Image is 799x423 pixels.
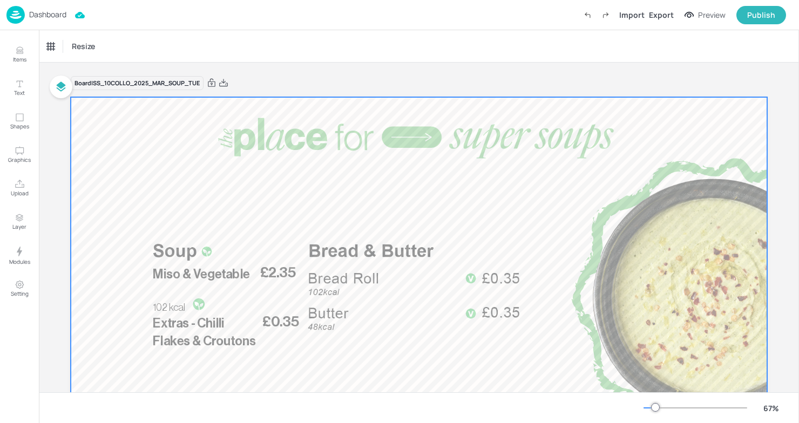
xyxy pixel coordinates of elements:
div: 67 % [758,402,784,414]
label: Undo (Ctrl + Z) [578,6,597,24]
img: logo-86c26b7e.jpg [6,6,25,24]
span: Miso & Vegetable [153,268,249,281]
label: Redo (Ctrl + Y) [597,6,615,24]
div: Export [649,9,674,21]
div: Import [619,9,645,21]
span: £2.35 [260,265,296,280]
div: Publish [747,9,775,21]
span: 102 kcal [153,303,185,313]
div: Board ISS_10COLLO_2025_MAR_SOUP_TUE [71,76,204,91]
button: Preview [678,7,732,23]
button: Publish [736,6,786,24]
p: Dashboard [29,11,66,18]
div: Preview [698,9,726,21]
span: Resize [70,40,97,52]
span: Extras - Chilli Flakes & Croutons [153,317,255,347]
span: £0.35 [262,315,299,329]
